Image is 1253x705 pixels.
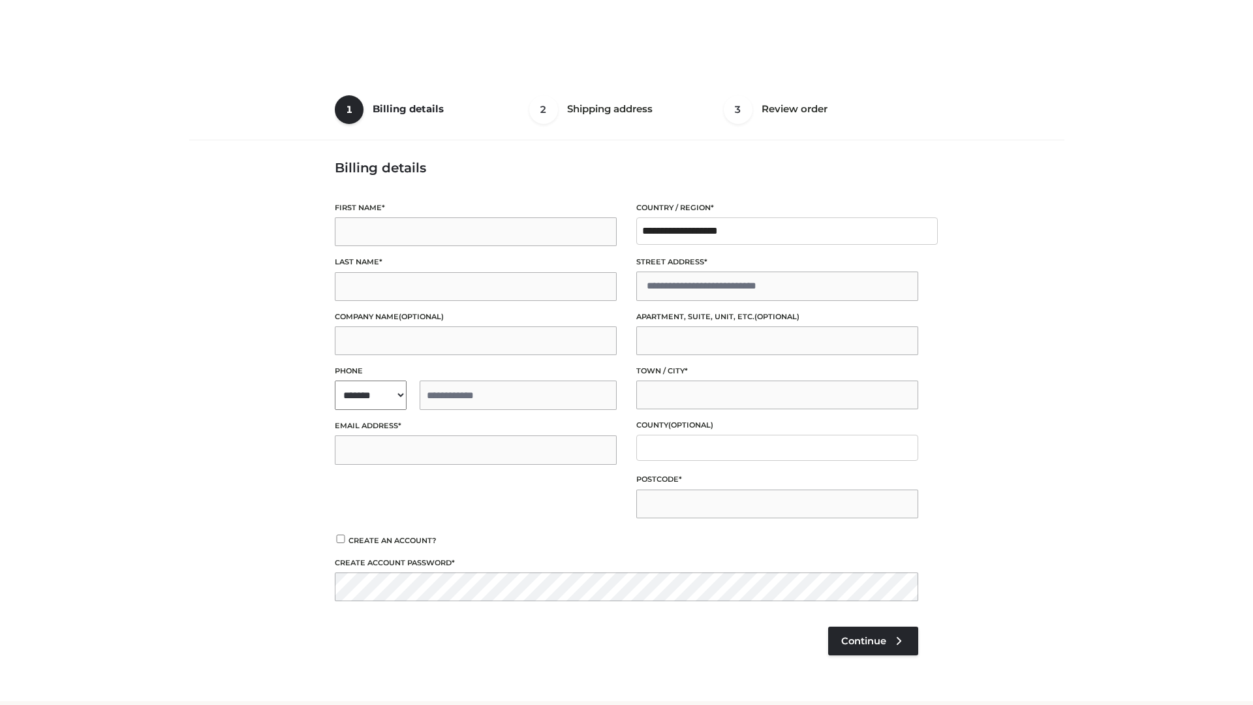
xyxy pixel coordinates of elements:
span: 3 [724,95,752,124]
a: Continue [828,627,918,655]
label: Create account password [335,557,918,569]
span: Billing details [373,102,444,115]
label: First name [335,202,617,214]
label: Postcode [636,473,918,486]
input: Create an account? [335,535,347,543]
span: 2 [529,95,558,124]
label: Last name [335,256,617,268]
label: Country / Region [636,202,918,214]
span: Review order [762,102,828,115]
label: Apartment, suite, unit, etc. [636,311,918,323]
span: (optional) [754,312,799,321]
label: Phone [335,365,617,377]
label: Email address [335,420,617,432]
span: Create an account? [348,536,437,545]
h3: Billing details [335,160,918,176]
span: (optional) [399,312,444,321]
span: Continue [841,635,886,647]
label: County [636,419,918,431]
label: Town / City [636,365,918,377]
label: Company name [335,311,617,323]
label: Street address [636,256,918,268]
span: 1 [335,95,364,124]
span: Shipping address [567,102,653,115]
span: (optional) [668,420,713,430]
